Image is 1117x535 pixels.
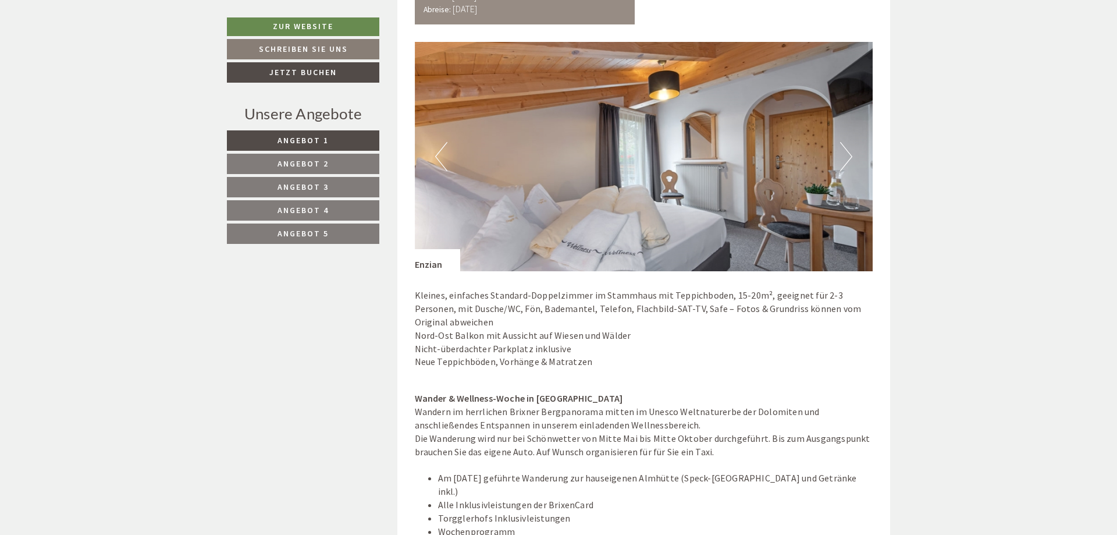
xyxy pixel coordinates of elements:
img: image [415,42,873,271]
div: Wander & Wellness-Woche in [GEOGRAPHIC_DATA] [415,392,873,405]
li: Torgglerhofs Inklusivleistungen [438,512,873,525]
small: Abreise: [424,5,451,15]
li: Alle Inklusivleistungen der BrixenCard [438,498,873,512]
div: Wandern im herrlichen Brixner Bergpanorama mitten im Unesco Weltnaturerbe der Dolomiten und ansch... [415,405,873,458]
a: Zur Website [227,17,379,36]
div: Guten Tag, wie können wir Ihnen helfen? [9,32,190,68]
span: Angebot 3 [278,182,329,192]
div: [DATE] [208,9,250,29]
span: Angebot 1 [278,135,329,146]
a: Schreiben Sie uns [227,39,379,59]
p: Kleines, einfaches Standard-Doppelzimmer im Stammhaus mit Teppichboden, 15-20m², geeignet für 2-3... [415,289,873,369]
div: Enzian [415,249,460,271]
button: Next [840,142,852,171]
div: [GEOGRAPHIC_DATA] [18,34,184,44]
small: 20:35 [18,57,184,65]
button: Previous [435,142,447,171]
span: Angebot 2 [278,158,329,169]
b: [DATE] [453,3,477,15]
li: Am [DATE] geführte Wanderung zur hauseigenen Almhütte (Speck-[GEOGRAPHIC_DATA] und Getränke inkl.) [438,472,873,498]
button: Senden [389,307,458,327]
span: Angebot 5 [278,228,329,239]
div: Unsere Angebote [227,103,379,125]
span: Angebot 4 [278,205,329,215]
a: Jetzt buchen [227,62,379,83]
